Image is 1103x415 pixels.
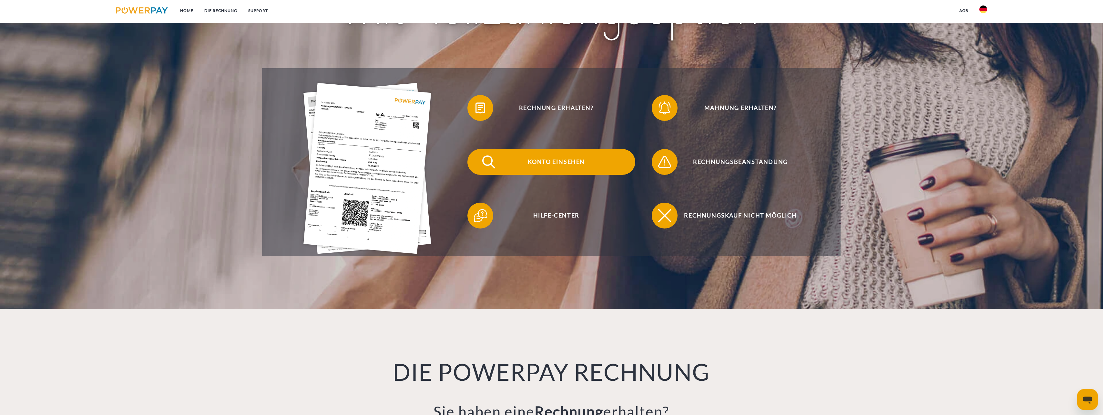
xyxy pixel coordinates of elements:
[1077,389,1098,410] iframe: Schaltfläche zum Öffnen des Messaging-Fensters
[657,154,673,170] img: qb_warning.svg
[481,154,497,170] img: qb_search.svg
[303,83,431,254] img: single_invoice_powerpay_de.jpg
[657,207,673,224] img: qb_close.svg
[661,149,820,175] span: Rechnungsbeanstandung
[652,149,820,175] button: Rechnungsbeanstandung
[477,203,635,229] span: Hilfe-Center
[954,5,974,16] a: agb
[979,5,987,13] img: de
[652,95,820,121] button: Mahnung erhalten?
[199,5,243,16] a: DIE RECHNUNG
[472,100,488,116] img: qb_bill.svg
[116,7,168,14] img: logo-powerpay.svg
[325,357,778,386] h1: DIE POWERPAY RECHNUNG
[472,207,488,224] img: qb_help.svg
[467,95,635,121] button: Rechnung erhalten?
[243,5,273,16] a: SUPPORT
[657,100,673,116] img: qb_bell.svg
[477,149,635,175] span: Konto einsehen
[175,5,199,16] a: Home
[467,149,635,175] button: Konto einsehen
[652,203,820,229] button: Rechnungskauf nicht möglich
[477,95,635,121] span: Rechnung erhalten?
[467,203,635,229] button: Hilfe-Center
[661,95,820,121] span: Mahnung erhalten?
[661,203,820,229] span: Rechnungskauf nicht möglich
